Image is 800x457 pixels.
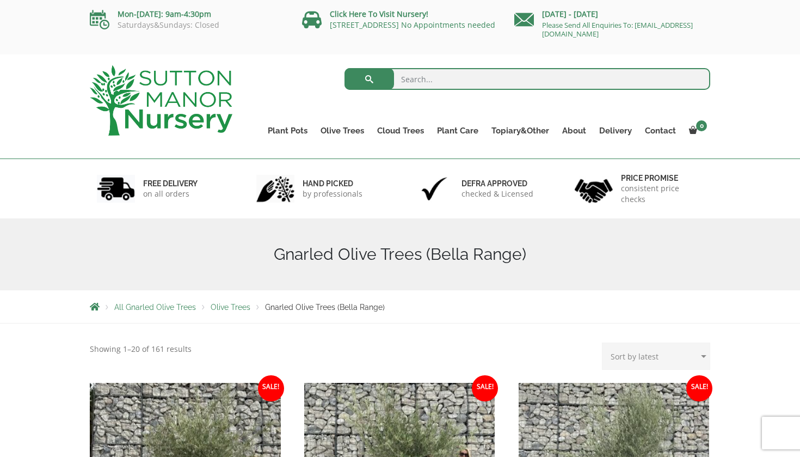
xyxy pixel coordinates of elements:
a: All Gnarled Olive Trees [114,303,196,312]
a: Plant Pots [261,123,314,138]
a: Please Send All Enquiries To: [EMAIL_ADDRESS][DOMAIN_NAME] [542,20,693,39]
h6: Defra approved [461,179,533,188]
span: 0 [696,120,707,131]
img: logo [90,65,232,136]
h1: Gnarled Olive Trees (Bella Range) [90,245,710,264]
img: 3.jpg [415,175,453,203]
span: Sale! [686,375,712,401]
p: checked & Licensed [461,188,533,199]
a: Olive Trees [314,123,371,138]
h6: hand picked [303,179,362,188]
a: 0 [682,123,710,138]
img: 4.jpg [575,172,613,205]
nav: Breadcrumbs [90,302,710,311]
h6: FREE DELIVERY [143,179,198,188]
a: Delivery [593,123,638,138]
select: Shop order [602,343,710,370]
p: consistent price checks [621,183,704,205]
img: 2.jpg [256,175,294,203]
span: Sale! [258,375,284,401]
a: [STREET_ADDRESS] No Appointments needed [330,20,495,30]
a: Plant Care [430,123,485,138]
h6: Price promise [621,173,704,183]
a: Olive Trees [211,303,250,312]
p: on all orders [143,188,198,199]
img: 1.jpg [97,175,135,203]
p: Saturdays&Sundays: Closed [90,21,286,29]
a: Cloud Trees [371,123,430,138]
p: by professionals [303,188,362,199]
a: Contact [638,123,682,138]
span: Sale! [472,375,498,401]
a: Topiary&Other [485,123,556,138]
a: Click Here To Visit Nursery! [330,9,428,19]
p: [DATE] - [DATE] [514,8,710,21]
input: Search... [344,68,711,90]
p: Mon-[DATE]: 9am-4:30pm [90,8,286,21]
a: About [556,123,593,138]
p: Showing 1–20 of 161 results [90,343,192,356]
span: Gnarled Olive Trees (Bella Range) [265,303,385,312]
